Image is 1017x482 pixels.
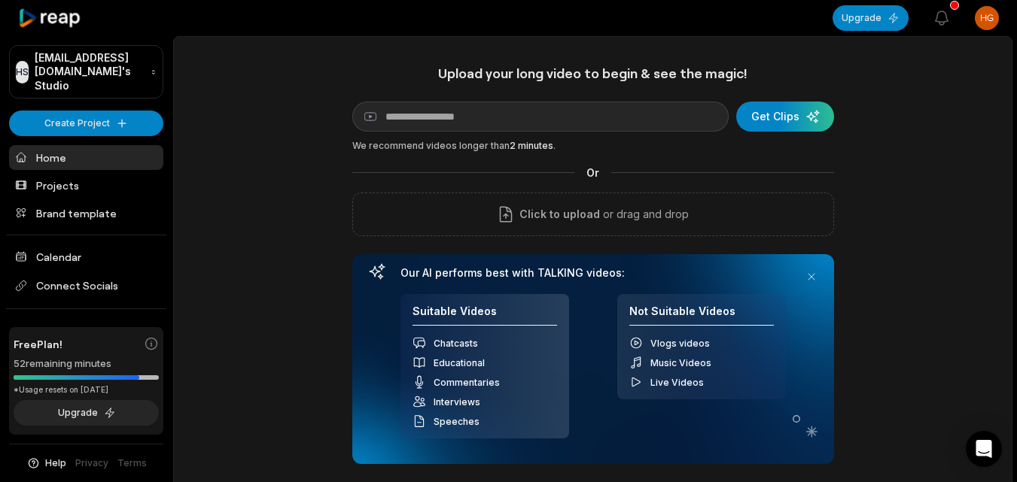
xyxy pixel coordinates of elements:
a: Projects [9,173,163,198]
div: 52 remaining minutes [14,356,159,371]
span: Connect Socials [9,272,163,299]
a: Privacy [75,456,108,470]
span: Interviews [434,396,480,408]
button: Get Clips [736,102,834,132]
div: Open Intercom Messenger [966,431,1002,467]
p: [EMAIL_ADDRESS][DOMAIN_NAME]'s Studio [35,51,145,92]
p: or drag and drop [600,205,689,223]
div: HS [16,61,29,83]
span: Speeches [434,416,480,427]
span: Click to upload [519,205,600,223]
a: Calendar [9,244,163,269]
span: Educational [434,357,485,368]
span: Chatcasts [434,338,478,349]
h4: Not Suitable Videos [629,305,774,326]
button: Help [26,456,66,470]
span: Help [45,456,66,470]
span: Music Videos [650,357,711,368]
span: Or [574,165,611,180]
button: Create Project [9,111,163,135]
div: *Usage resets on [DATE] [14,384,159,396]
a: Terms [117,456,147,470]
span: Free Plan! [14,336,62,352]
span: Live Videos [650,377,704,388]
button: Upgrade [833,5,909,31]
button: Upgrade [14,400,159,426]
span: Commentaries [434,377,500,388]
h3: Our AI performs best with TALKING videos: [400,266,786,280]
span: 2 minutes [510,140,553,151]
span: Vlogs videos [650,338,710,349]
a: Brand template [9,201,163,226]
h4: Suitable Videos [413,305,557,326]
div: We recommend videos longer than . [352,139,834,153]
h1: Upload your long video to begin & see the magic! [352,65,834,82]
a: Home [9,145,163,170]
